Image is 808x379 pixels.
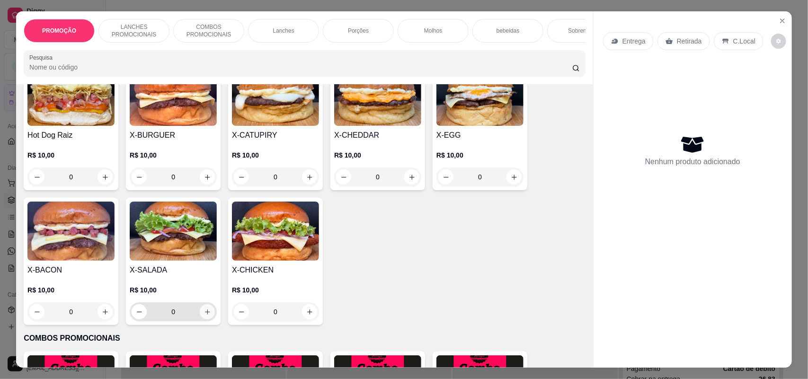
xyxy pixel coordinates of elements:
[27,67,115,126] img: product-image
[132,304,147,319] button: decrease-product-quantity
[302,304,317,319] button: increase-product-quantity
[506,169,522,185] button: increase-product-quantity
[677,36,702,46] p: Retirada
[29,62,572,72] input: Pesquisa
[132,169,147,185] button: decrease-product-quantity
[645,156,740,167] p: Nenhum produto adicionado
[29,53,56,62] label: Pesquisa
[733,36,755,46] p: C.Local
[130,264,217,276] h4: X-SALADA
[29,304,44,319] button: decrease-product-quantity
[232,264,319,276] h4: X-CHICKEN
[232,150,319,160] p: R$ 10,00
[98,169,113,185] button: increase-product-quantity
[334,67,421,126] img: product-image
[348,27,369,35] p: Porções
[27,264,115,276] h4: X-BACON
[436,150,524,160] p: R$ 10,00
[336,169,351,185] button: decrease-product-quantity
[29,169,44,185] button: decrease-product-quantity
[232,202,319,261] img: product-image
[234,304,249,319] button: decrease-product-quantity
[27,150,115,160] p: R$ 10,00
[130,67,217,126] img: product-image
[130,202,217,261] img: product-image
[181,23,236,38] p: COMBOS PROMOCIONAIS
[27,285,115,295] p: R$ 10,00
[232,130,319,141] h4: X-CATUPIRY
[771,34,786,49] button: decrease-product-quantity
[436,130,524,141] h4: X-EGG
[436,67,524,126] img: product-image
[98,304,113,319] button: increase-product-quantity
[438,169,453,185] button: decrease-product-quantity
[404,169,419,185] button: increase-product-quantity
[568,27,597,35] p: Sobremesa
[200,304,215,319] button: increase-product-quantity
[232,67,319,126] img: product-image
[273,27,294,35] p: Lanches
[622,36,646,46] p: Entrega
[234,169,249,185] button: decrease-product-quantity
[424,27,443,35] p: Molhos
[130,285,217,295] p: R$ 10,00
[302,169,317,185] button: increase-product-quantity
[27,130,115,141] h4: Hot Dog Raiz
[334,130,421,141] h4: X-CHEDDAR
[232,285,319,295] p: R$ 10,00
[24,333,586,344] p: COMBOS PROMOCIONAIS
[27,202,115,261] img: product-image
[130,150,217,160] p: R$ 10,00
[42,27,76,35] p: PROMOÇÃO
[130,130,217,141] h4: X-BURGUER
[107,23,161,38] p: LANCHES PROMOCIONAIS
[200,169,215,185] button: increase-product-quantity
[775,13,790,28] button: Close
[497,27,520,35] p: bebeidas
[334,150,421,160] p: R$ 10,00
